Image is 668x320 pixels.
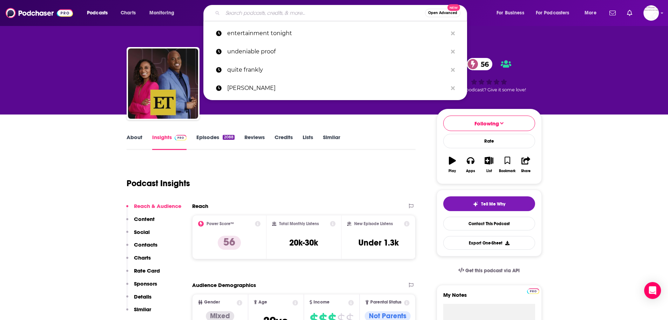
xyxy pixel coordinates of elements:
a: Episodes2088 [196,134,234,150]
h2: Total Monthly Listens [279,221,319,226]
span: Podcasts [87,8,108,18]
button: Charts [126,254,151,267]
div: Rate [443,134,535,148]
button: Social [126,229,150,242]
h3: 20k-30k [289,237,318,248]
p: Details [134,293,151,300]
span: For Podcasters [536,8,569,18]
button: Bookmark [498,152,517,177]
input: Search podcasts, credits, & more... [223,7,425,19]
span: For Business [497,8,524,18]
span: Good podcast? Give it some love! [452,87,526,92]
span: Open Advanced [428,11,457,15]
span: 56 [474,58,492,70]
a: [PERSON_NAME] [203,79,467,97]
a: Reviews [244,134,265,150]
button: open menu [82,7,117,19]
span: Tell Me Why [481,201,505,207]
a: InsightsPodchaser Pro [152,134,187,150]
a: 56 [467,58,492,70]
button: Similar [126,306,151,319]
button: Apps [461,152,480,177]
button: Open AdvancedNew [425,9,460,17]
span: Monitoring [149,8,174,18]
button: Export One-Sheet [443,236,535,250]
a: Pro website [527,287,539,294]
p: Content [134,216,155,222]
a: Contact This Podcast [443,217,535,230]
span: Age [258,300,267,305]
button: List [480,152,498,177]
p: undeniable proof [227,43,447,61]
h2: Power Score™ [207,221,234,226]
button: open menu [144,7,183,19]
h3: Under 1.3k [358,237,399,248]
button: open menu [531,7,580,19]
p: Reach & Audience [134,203,181,209]
div: 56Good podcast? Give it some love! [437,53,542,97]
a: quite frankly [203,61,467,79]
button: Share [517,152,535,177]
span: More [585,8,596,18]
img: User Profile [643,5,659,21]
img: Podchaser Pro [527,288,539,294]
button: Following [443,116,535,131]
span: Following [474,120,499,127]
div: Open Intercom Messenger [644,282,661,299]
a: undeniable proof [203,43,467,61]
p: entertainment tonight [227,24,447,43]
p: Charts [134,254,151,261]
div: Search podcasts, credits, & more... [210,5,474,21]
button: Play [443,152,461,177]
button: open menu [492,7,533,19]
a: Charts [116,7,140,19]
h2: Audience Demographics [192,282,256,288]
h2: New Episode Listens [354,221,393,226]
img: tell me why sparkle [473,201,478,207]
a: Show notifications dropdown [624,7,635,19]
button: tell me why sparkleTell Me Why [443,196,535,211]
div: Share [521,169,531,173]
span: Income [313,300,330,305]
p: 56 [218,236,241,250]
a: Credits [275,134,293,150]
img: Podchaser Pro [175,135,187,141]
a: entertainment tonight [203,24,467,43]
img: Entertainment Tonight [128,48,198,119]
p: Social [134,229,150,235]
button: Rate Card [126,267,160,280]
h2: Reach [192,203,208,209]
button: open menu [580,7,605,19]
p: sarah fraser [227,79,447,97]
span: New [447,4,460,11]
div: List [486,169,492,173]
a: Lists [303,134,313,150]
span: Get this podcast via API [465,268,520,274]
div: Play [448,169,456,173]
button: Reach & Audience [126,203,181,216]
span: Charts [121,8,136,18]
button: Contacts [126,241,157,254]
p: Contacts [134,241,157,248]
a: Show notifications dropdown [607,7,619,19]
div: Bookmark [499,169,515,173]
h1: Podcast Insights [127,178,190,189]
p: Sponsors [134,280,157,287]
button: Show profile menu [643,5,659,21]
p: Similar [134,306,151,313]
p: Rate Card [134,267,160,274]
div: 2088 [223,135,234,140]
button: Content [126,216,155,229]
span: Gender [204,300,220,305]
div: Apps [466,169,475,173]
button: Sponsors [126,280,157,293]
a: About [127,134,142,150]
a: Similar [323,134,340,150]
span: Logged in as imalwagner [643,5,659,21]
a: Get this podcast via API [453,262,526,279]
label: My Notes [443,292,535,304]
p: quite frankly [227,61,447,79]
img: Podchaser - Follow, Share and Rate Podcasts [6,6,73,20]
